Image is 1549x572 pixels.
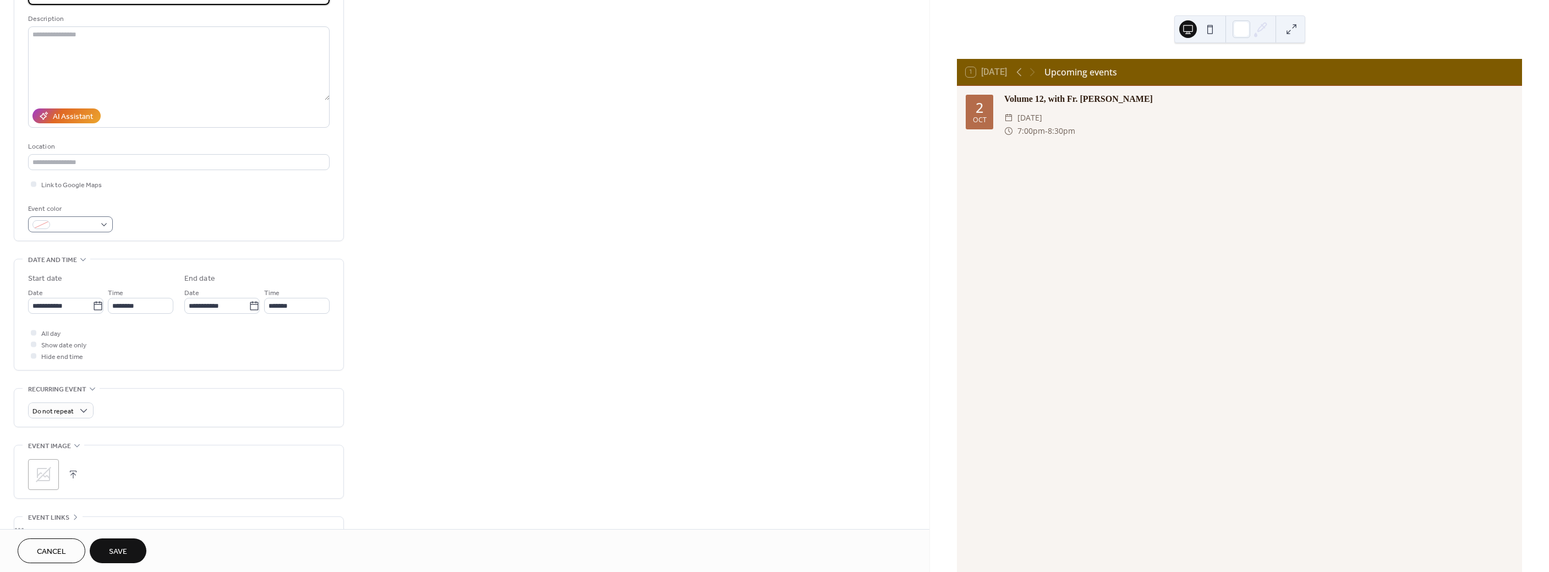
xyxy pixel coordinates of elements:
span: Date and time [28,254,77,266]
div: Description [28,13,327,25]
div: AI Assistant [53,111,93,123]
div: Location [28,141,327,152]
div: End date [184,273,215,285]
div: ••• [14,517,343,540]
span: Date [184,287,199,299]
button: AI Assistant [32,108,101,123]
span: Do not repeat [32,405,74,418]
span: Show date only [41,340,86,351]
span: Date [28,287,43,299]
span: Time [264,287,280,299]
span: Save [109,546,127,558]
div: Oct [973,117,987,124]
span: Event links [28,512,69,524]
span: Time [108,287,123,299]
span: Hide end time [41,351,83,363]
div: Start date [28,273,62,285]
div: ​ [1004,111,1013,124]
span: All day [41,328,61,340]
span: Link to Google Maps [41,179,102,191]
span: Cancel [37,546,66,558]
span: [DATE] [1017,111,1042,124]
div: 2 [976,101,983,115]
span: 8:30pm [1048,124,1075,138]
span: 7:00pm [1017,124,1045,138]
div: Event color [28,203,111,215]
button: Save [90,538,146,563]
div: ​ [1004,124,1013,138]
div: ; [28,459,59,490]
span: Event image [28,440,71,452]
span: Recurring event [28,384,86,395]
button: Cancel [18,538,85,563]
div: Volume 12, with Fr. [PERSON_NAME] [1004,92,1513,106]
span: - [1045,124,1048,138]
div: Upcoming events [1044,66,1117,79]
